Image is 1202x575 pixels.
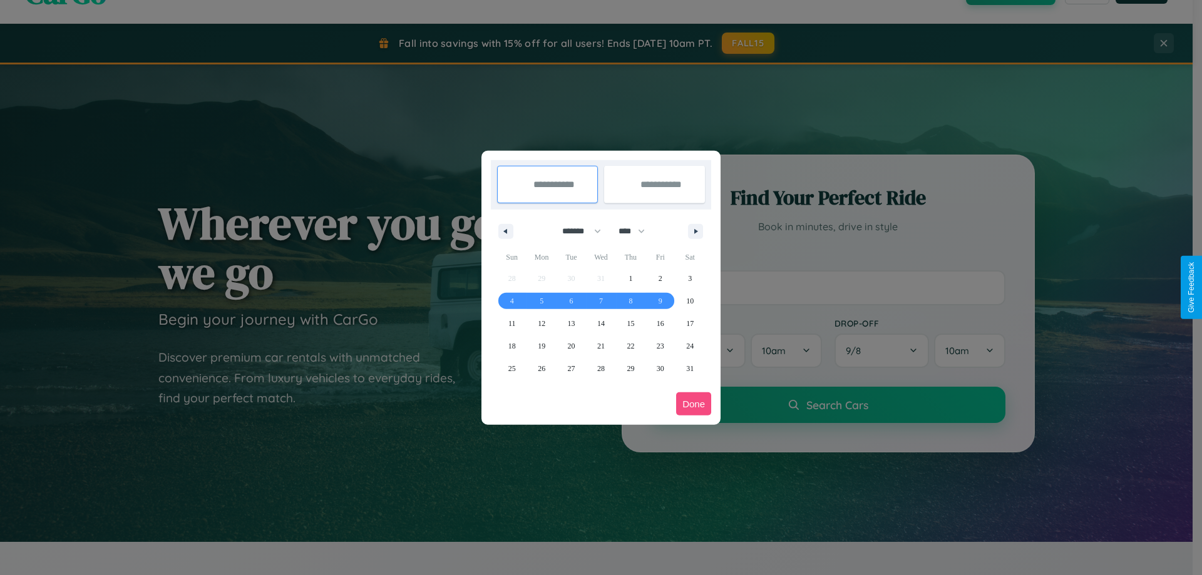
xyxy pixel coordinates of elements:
[657,335,664,357] span: 23
[657,357,664,380] span: 30
[659,267,662,290] span: 2
[538,312,545,335] span: 12
[538,357,545,380] span: 26
[659,290,662,312] span: 9
[676,392,711,415] button: Done
[616,335,645,357] button: 22
[508,312,516,335] span: 11
[616,267,645,290] button: 1
[616,290,645,312] button: 8
[497,290,527,312] button: 4
[557,290,586,312] button: 6
[510,290,514,312] span: 4
[645,312,675,335] button: 16
[645,335,675,357] button: 23
[497,312,527,335] button: 11
[586,290,615,312] button: 7
[645,290,675,312] button: 9
[627,312,634,335] span: 15
[616,247,645,267] span: Thu
[557,357,586,380] button: 27
[586,312,615,335] button: 14
[557,247,586,267] span: Tue
[497,335,527,357] button: 18
[657,312,664,335] span: 16
[497,247,527,267] span: Sun
[508,335,516,357] span: 18
[686,290,694,312] span: 10
[508,357,516,380] span: 25
[627,335,634,357] span: 22
[645,357,675,380] button: 30
[527,290,556,312] button: 5
[599,290,603,312] span: 7
[568,357,575,380] span: 27
[629,267,632,290] span: 1
[527,247,556,267] span: Mon
[645,247,675,267] span: Fri
[675,335,705,357] button: 24
[568,335,575,357] span: 20
[686,357,694,380] span: 31
[616,357,645,380] button: 29
[597,357,605,380] span: 28
[627,357,634,380] span: 29
[686,312,694,335] span: 17
[645,267,675,290] button: 2
[597,312,605,335] span: 14
[629,290,632,312] span: 8
[675,267,705,290] button: 3
[557,335,586,357] button: 20
[540,290,543,312] span: 5
[688,267,692,290] span: 3
[1187,262,1196,313] div: Give Feedback
[527,312,556,335] button: 12
[675,290,705,312] button: 10
[616,312,645,335] button: 15
[586,335,615,357] button: 21
[497,357,527,380] button: 25
[597,335,605,357] span: 21
[568,312,575,335] span: 13
[675,247,705,267] span: Sat
[557,312,586,335] button: 13
[675,357,705,380] button: 31
[686,335,694,357] span: 24
[675,312,705,335] button: 17
[586,247,615,267] span: Wed
[586,357,615,380] button: 28
[538,335,545,357] span: 19
[527,335,556,357] button: 19
[527,357,556,380] button: 26
[570,290,573,312] span: 6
